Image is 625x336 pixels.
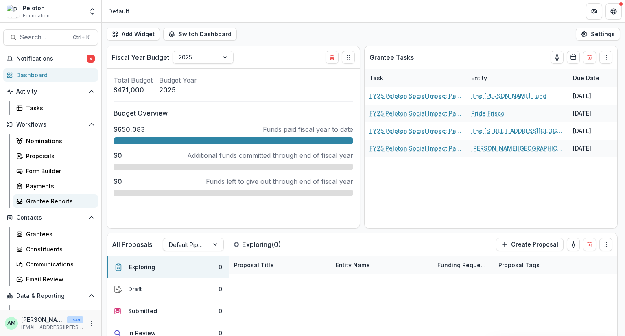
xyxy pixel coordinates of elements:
a: Grantee Reports [13,194,98,208]
a: Proposals [13,149,98,163]
div: Entity [466,69,568,87]
div: Ctrl + K [71,33,91,42]
div: Exploring [129,263,155,271]
a: Form Builder [13,164,98,178]
span: Foundation [23,12,50,20]
a: Tasks [13,101,98,115]
button: Draft0 [107,278,229,300]
button: Delete card [583,238,596,251]
span: 9 [87,55,95,63]
a: Constituents [13,242,98,256]
button: Open Data & Reporting [3,289,98,302]
a: Email Review [13,273,98,286]
button: toggle-assigned-to-me [551,51,564,64]
div: Peloton [23,4,50,12]
div: Tasks [26,104,92,112]
div: Due Date [568,74,604,82]
button: Submitted0 [107,300,229,322]
div: Payments [26,182,92,190]
span: Data & Reporting [16,292,85,299]
a: Dashboard [3,68,98,82]
button: Switch Dashboard [163,28,237,41]
div: 0 [219,307,222,315]
a: Dashboard [13,305,98,319]
button: Open Activity [3,85,98,98]
span: Notifications [16,55,87,62]
button: Search... [3,29,98,46]
button: Partners [586,3,602,20]
p: $0 [114,151,122,160]
div: Email Review [26,275,92,284]
div: Funding Requested [433,256,494,274]
button: Delete card [583,51,596,64]
a: Payments [13,179,98,193]
div: Dashboard [26,308,92,316]
p: $0 [114,177,122,186]
p: Budget Year [159,75,197,85]
div: Submitted [128,307,157,315]
span: Contacts [16,214,85,221]
p: [EMAIL_ADDRESS][PERSON_NAME][DOMAIN_NAME] [21,324,83,331]
div: Default [108,7,129,15]
div: Draft [128,285,142,293]
button: Create Proposal [496,238,564,251]
div: Funding Requested [433,261,494,269]
p: Grantee Tasks [369,52,414,62]
p: All Proposals [112,240,152,249]
div: Proposal Title [229,256,331,274]
p: User [67,316,83,323]
p: Exploring ( 0 ) [242,240,303,249]
button: Drag [599,238,612,251]
a: FY25 Peloton Social Impact Partner Report [369,92,461,100]
button: Open Workflows [3,118,98,131]
button: Get Help [605,3,622,20]
div: Communications [26,260,92,268]
div: Form Builder [26,167,92,175]
a: FY25 Peloton Social Impact Partner Report [369,109,461,118]
a: The [STREET_ADDRESS][GEOGRAPHIC_DATA] [471,127,563,135]
span: Activity [16,88,85,95]
div: Task [365,69,466,87]
p: [PERSON_NAME] [21,315,63,324]
div: Alia McCants [7,321,15,326]
a: Communications [13,257,98,271]
a: The [PERSON_NAME] Fund [471,92,546,100]
div: Nominations [26,137,92,145]
button: Add Widget [107,28,160,41]
div: Proposal Tags [494,261,544,269]
div: Constituents [26,245,92,253]
div: Entity Name [331,256,433,274]
button: Settings [576,28,620,41]
button: Delete card [326,51,339,64]
div: Proposal Title [229,261,279,269]
div: Grantee Reports [26,197,92,205]
button: Drag [599,51,612,64]
p: $650,083 [114,124,145,134]
div: Proposals [26,152,92,160]
a: [PERSON_NAME][GEOGRAPHIC_DATA] [471,144,563,153]
p: Total Budget [114,75,153,85]
span: Search... [20,33,68,41]
button: Exploring0 [107,256,229,278]
p: 2025 [159,85,197,95]
span: Workflows [16,121,85,128]
a: FY25 Peloton Social Impact Partner Report [369,127,461,135]
div: Grantees [26,230,92,238]
a: FY25 Peloton Social Impact Partner Report [369,144,461,153]
div: Proposal Tags [494,256,595,274]
nav: breadcrumb [105,5,133,17]
div: Entity [466,74,492,82]
div: 0 [219,285,222,293]
p: Funds paid fiscal year to date [263,124,353,134]
p: Fiscal Year Budget [112,52,169,62]
button: Open Contacts [3,211,98,224]
div: Dashboard [16,71,92,79]
button: Notifications9 [3,52,98,65]
div: 0 [219,263,222,271]
div: Entity Name [331,261,375,269]
button: Drag [342,51,355,64]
